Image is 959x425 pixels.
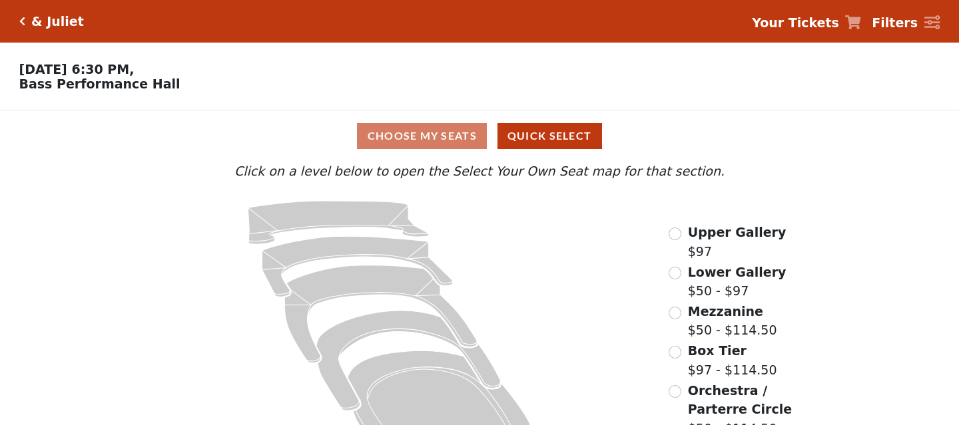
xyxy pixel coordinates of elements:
[688,341,777,379] label: $97 - $114.50
[19,17,25,26] a: Click here to go back to filters
[262,237,454,297] path: Lower Gallery - Seats Available: 72
[688,263,787,301] label: $50 - $97
[688,343,747,358] span: Box Tier
[497,123,602,149] button: Quick Select
[872,13,940,33] a: Filters
[248,201,429,244] path: Upper Gallery - Seats Available: 313
[688,223,787,261] label: $97
[872,15,918,30] strong: Filters
[129,162,830,181] p: Click on a level below to open the Select Your Own Seat map for that section.
[31,14,84,29] h5: & Juliet
[688,383,792,417] span: Orchestra / Parterre Circle
[688,225,787,239] span: Upper Gallery
[688,302,777,340] label: $50 - $114.50
[752,15,839,30] strong: Your Tickets
[752,13,861,33] a: Your Tickets
[688,304,763,319] span: Mezzanine
[688,265,787,279] span: Lower Gallery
